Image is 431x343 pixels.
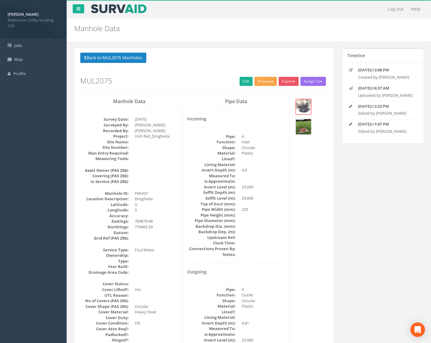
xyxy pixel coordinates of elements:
dd: 0 [135,207,178,213]
dt: Measured To: [187,173,236,179]
p: @ [358,103,413,109]
dd: Plastic [242,150,285,156]
dd: [PERSON_NAME] [135,122,178,128]
button: Preview [254,77,277,86]
dt: Drainage Area Code: [80,269,129,275]
dt: Measuring Tools: [80,156,129,162]
dt: Invert Level (m): [187,337,236,343]
dt: Is Approximate: [187,178,236,184]
dt: Padlocked?: [80,332,129,338]
dt: Connections Proven By: [187,246,236,252]
dt: Man Entry Required: [80,150,129,156]
dt: Measured To: [187,326,236,332]
dd: Circular [242,298,285,304]
p: Edited by [PERSON_NAME] [358,129,413,134]
span: Metroscan Utility locating Ltd. [8,17,59,28]
dt: Shape: [187,145,236,151]
dt: Clock Time: [187,240,236,246]
dd: 4.81 [242,320,285,326]
dt: Cover Condition: [80,320,129,326]
button: Back to MUL2075 Manholes [80,53,146,63]
dt: Cover Attn Req?: [80,326,129,332]
dd: A [242,134,285,139]
strong: 2:22 PM [374,103,389,109]
dd: FMH07 [135,191,178,196]
dd: Foul Water [135,247,178,253]
span: Jobs [14,43,22,48]
dt: Cover Material: [80,309,129,315]
strong: [DATE] [358,67,371,73]
dt: Material: [187,150,236,156]
p: @ [358,85,413,91]
dt: Backdrop Dia. (mm): [187,224,236,229]
dd: [PERSON_NAME] [135,128,178,134]
dt: Cover Duty: [80,315,129,321]
dt: Pipe Height (mm): [187,212,236,218]
dt: Top of Duct (mm): [187,201,236,207]
dt: Soffit Level (m): [187,195,236,201]
dd: 774965.29 [135,224,178,230]
dt: Survey Date: [80,116,129,122]
dt: Service Type: [80,247,129,253]
dt: Cover Shape (PAS 256): [80,304,129,309]
dd: Yes [135,287,178,292]
dt: Pipe Diameter (mm): [187,218,236,224]
dt: Function: [187,292,236,298]
dt: Manhole ID: [80,191,129,196]
strong: 2:08 PM [374,67,389,73]
dd: Inlet [242,139,285,145]
dd: 29.890 [242,195,285,201]
p: Edited by [PERSON_NAME] [358,110,413,116]
dt: UTL Reason: [80,292,129,298]
img: 8b3e03ad-49f3-d25b-ec74-9964b027db1b_5e925391-e92f-6ed5-3056-c9d0f5b3090f_thumb.jpg [296,99,311,114]
dd: OK [135,320,178,326]
dd: 709879.48 [135,218,178,224]
button: Export [279,77,299,86]
dt: Recorded By: [80,128,129,134]
dt: Notes: [187,252,236,257]
dd: X [242,287,285,292]
dt: Invert Level (m): [187,184,236,190]
dd: 25.090 [242,184,285,190]
dd: 4.8 [242,167,285,173]
dt: In Service (PAS 256): [80,179,129,185]
div: Open Intercom Messenger [410,322,425,337]
dt: Grid Ref (PAS 256): [80,235,129,241]
dt: Accuracy: [80,213,129,219]
a: Edit [240,77,253,86]
strong: [PERSON_NAME] [8,11,38,17]
h4: Outgoing [187,269,285,274]
dd: 225 [242,207,285,212]
strong: [DATE] [358,121,371,127]
dt: Asset Owner (PAS 256): [80,168,129,173]
span: Map [14,57,23,62]
dt: Invert Depth (m): [187,167,236,173]
dt: Covering (PAS 256): [80,173,129,179]
dt: Lining Material: [187,315,236,320]
dt: Backdrop Dep. (m): [187,229,236,235]
h2: MUL2075 [80,77,328,85]
dt: No of Covers (PAS 256): [80,298,129,304]
dt: Soffit Depth (m): [187,190,236,195]
p: Created by [PERSON_NAME] [358,74,413,80]
dd: Outlet [242,292,285,298]
dd: Circular [242,145,285,151]
dt: Latitude: [80,202,129,207]
p: Uploaded by [PERSON_NAME] [358,93,413,98]
dd: Heavy Steel [135,309,178,315]
h5: Timeline [347,53,365,58]
button: Assign To [300,77,326,86]
dt: Longitude: [80,207,129,213]
dt: Invert Depth (m): [187,320,236,326]
dd: [DATE] [135,116,178,122]
strong: 6:37 AM [374,85,389,91]
dt: Pipe: [187,287,236,292]
dt: Year Built: [80,264,129,269]
dd: Irish Rail_Drogheda [135,133,178,139]
strong: [DATE] [358,85,371,91]
span: Profile [13,71,26,76]
dd: Plastic [242,303,285,309]
h3: Manhole Data [80,99,178,104]
dt: Shape: [187,298,236,304]
dt: Site Number: [80,145,129,150]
